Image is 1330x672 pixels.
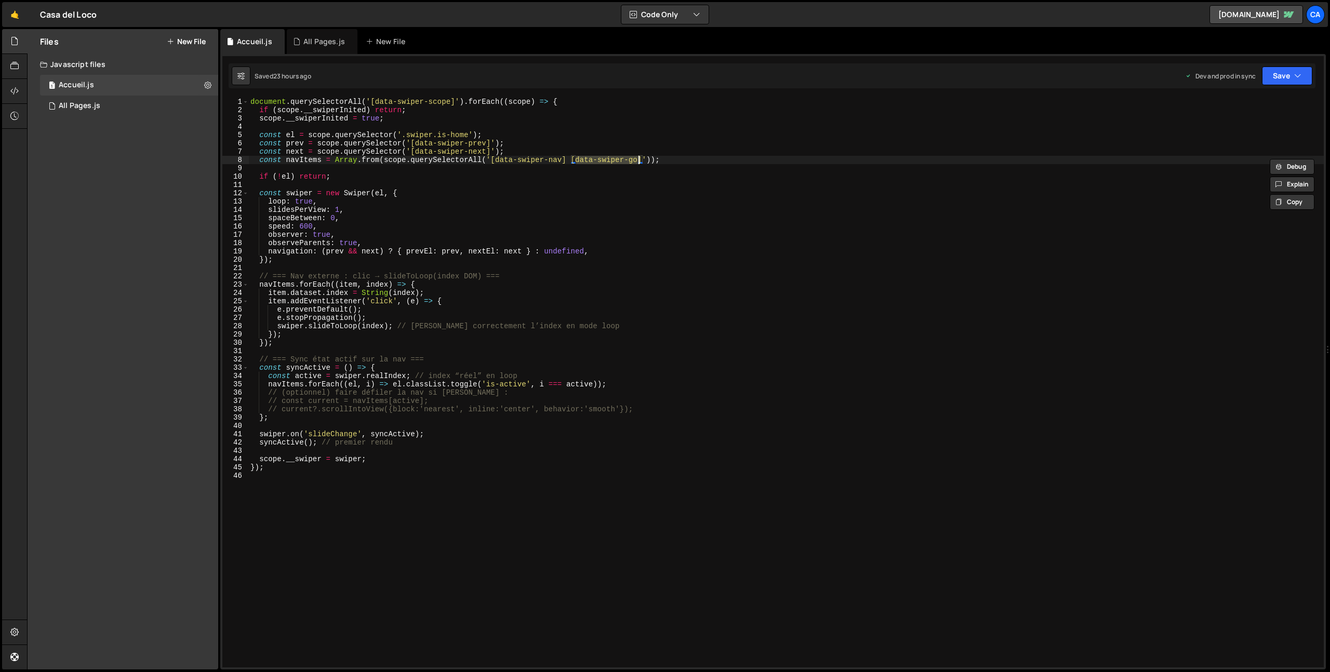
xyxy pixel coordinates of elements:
[40,36,59,47] h2: Files
[1306,5,1325,24] a: Ca
[222,222,249,231] div: 16
[222,280,249,289] div: 23
[222,197,249,206] div: 13
[222,438,249,447] div: 42
[49,82,55,90] span: 1
[222,297,249,305] div: 25
[1209,5,1303,24] a: [DOMAIN_NAME]
[222,463,249,472] div: 45
[40,96,218,116] div: 16791/45882.js
[222,139,249,147] div: 6
[222,289,249,297] div: 24
[222,388,249,397] div: 36
[222,314,249,322] div: 27
[222,256,249,264] div: 20
[222,214,249,222] div: 15
[222,147,249,156] div: 7
[1270,194,1314,210] button: Copy
[40,8,97,21] div: Casa del Loco
[222,364,249,372] div: 33
[222,247,249,256] div: 19
[222,322,249,330] div: 28
[2,2,28,27] a: 🤙
[222,114,249,123] div: 3
[222,181,249,189] div: 11
[621,5,709,24] button: Code Only
[222,189,249,197] div: 12
[1270,177,1314,192] button: Explain
[222,239,249,247] div: 18
[28,54,218,75] div: Javascript files
[222,330,249,339] div: 29
[222,380,249,388] div: 35
[222,264,249,272] div: 21
[222,231,249,239] div: 17
[1270,159,1314,174] button: Debug
[222,98,249,106] div: 1
[303,36,345,47] div: All Pages.js
[222,447,249,455] div: 43
[1185,72,1256,80] div: Dev and prod in sync
[222,172,249,181] div: 10
[237,36,272,47] div: Accueil.js
[222,372,249,380] div: 34
[59,101,100,111] div: All Pages.js
[222,339,249,347] div: 30
[222,430,249,438] div: 41
[366,36,409,47] div: New File
[222,455,249,463] div: 44
[222,131,249,139] div: 5
[222,422,249,430] div: 40
[273,72,311,80] div: 23 hours ago
[222,206,249,214] div: 14
[40,75,218,96] div: 16791/45941.js
[222,164,249,172] div: 9
[222,156,249,164] div: 8
[222,347,249,355] div: 31
[59,80,94,90] div: Accueil.js
[222,397,249,405] div: 37
[1262,66,1312,85] button: Save
[222,106,249,114] div: 2
[222,405,249,413] div: 38
[222,413,249,422] div: 39
[255,72,311,80] div: Saved
[222,272,249,280] div: 22
[222,472,249,480] div: 46
[167,37,206,46] button: New File
[222,123,249,131] div: 4
[222,355,249,364] div: 32
[222,305,249,314] div: 26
